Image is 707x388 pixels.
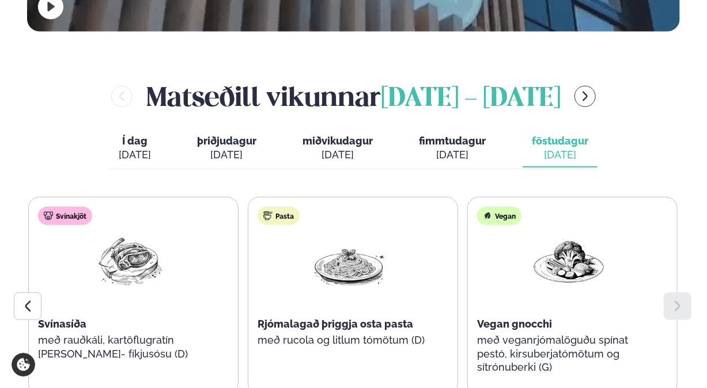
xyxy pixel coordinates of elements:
div: [DATE] [197,148,256,162]
span: þriðjudagur [197,135,256,147]
div: Pasta [258,207,300,225]
span: Í dag [119,134,151,148]
img: pork.svg [44,211,53,220]
span: föstudagur [532,135,588,147]
span: [DATE] - [DATE] [381,86,561,112]
p: með rauðkáli, kartöflugratín [PERSON_NAME]- fíkjusósu (D) [38,333,221,361]
button: föstudagur [DATE] [523,130,598,168]
p: með rucola og litlum tómötum (D) [258,333,441,347]
span: Svínasíða [38,318,86,330]
button: Í dag [DATE] [109,130,160,168]
img: Vegan.svg [483,211,492,220]
p: með veganrjómalöguðu spínat pestó, kirsuberjatómötum og sítrónuberki (G) [477,333,660,375]
a: Cookie settings [12,353,35,376]
button: menu-btn-left [111,86,133,107]
button: fimmtudagur [DATE] [410,130,495,168]
span: Rjómalagað þriggja osta pasta [258,318,413,330]
h2: Matseðill vikunnar [146,78,561,115]
img: Pork-Meat.png [93,234,167,288]
button: miðvikudagur [DATE] [293,130,382,168]
span: Vegan gnocchi [477,318,552,330]
div: [DATE] [303,148,373,162]
img: Vegan.png [532,234,606,288]
div: [DATE] [532,148,588,162]
div: [DATE] [119,148,151,162]
img: pasta.svg [263,211,273,220]
div: Svínakjöt [38,207,92,225]
button: menu-btn-right [574,86,596,107]
span: fimmtudagur [419,135,486,147]
span: miðvikudagur [303,135,373,147]
button: þriðjudagur [DATE] [188,130,266,168]
div: [DATE] [419,148,486,162]
div: Vegan [477,207,521,225]
img: Spagetti.png [312,234,386,288]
